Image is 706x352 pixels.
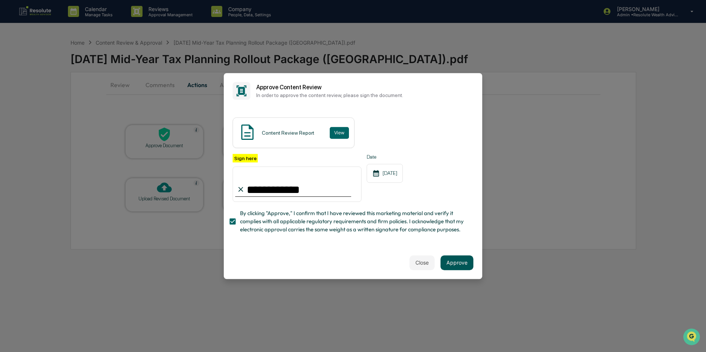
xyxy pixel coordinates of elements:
div: 🖐️ [7,94,13,100]
div: 🗄️ [54,94,59,100]
img: Document Icon [238,123,257,141]
h2: Approve Content Review [256,84,473,91]
label: Sign here [233,154,258,162]
img: 1746055101610-c473b297-6a78-478c-a979-82029cc54cd1 [7,56,21,70]
p: In order to approve the content review, please sign the document. [256,92,473,98]
div: Start new chat [25,56,121,64]
span: Attestations [61,93,92,100]
a: 🔎Data Lookup [4,104,49,117]
span: Preclearance [15,93,48,100]
div: 🔎 [7,108,13,114]
button: Start new chat [126,59,134,68]
button: Approve [441,255,473,270]
iframe: Open customer support [682,328,702,348]
a: Powered byPylon [52,125,89,131]
input: Clear [19,34,122,41]
p: How can we help? [7,15,134,27]
label: Date [367,154,403,160]
span: Pylon [73,125,89,131]
div: We're available if you need us! [25,64,93,70]
a: 🗄️Attestations [51,90,95,103]
div: [DATE] [367,164,403,183]
div: Content Review Report [262,130,314,136]
span: Data Lookup [15,107,47,114]
a: 🖐️Preclearance [4,90,51,103]
span: By clicking "Approve," I confirm that I have reviewed this marketing material and verify it compl... [240,209,467,234]
button: View [330,127,349,139]
button: Close [409,255,435,270]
